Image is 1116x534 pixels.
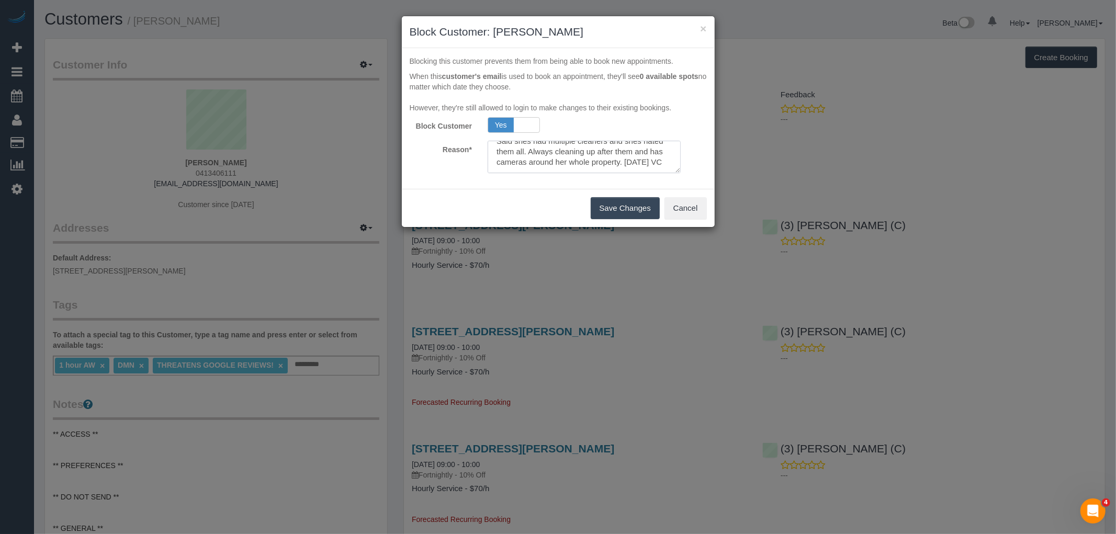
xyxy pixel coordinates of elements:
p: When this is used to book an appointment, they'll see no matter which date they choose. However, ... [410,71,707,113]
span: Yes [488,118,514,132]
b: customer's email [442,72,502,81]
label: Block Customer [402,117,480,131]
h3: Block Customer: [PERSON_NAME] [410,24,707,40]
span: 4 [1102,498,1110,507]
button: Cancel [664,197,707,219]
iframe: Intercom live chat [1080,498,1106,524]
label: Reason* [402,141,480,155]
button: Save Changes [591,197,660,219]
strong: 0 available spots [640,72,698,81]
p: Blocking this customer prevents them from being able to book new appointments. [410,56,707,66]
button: × [700,23,706,34]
